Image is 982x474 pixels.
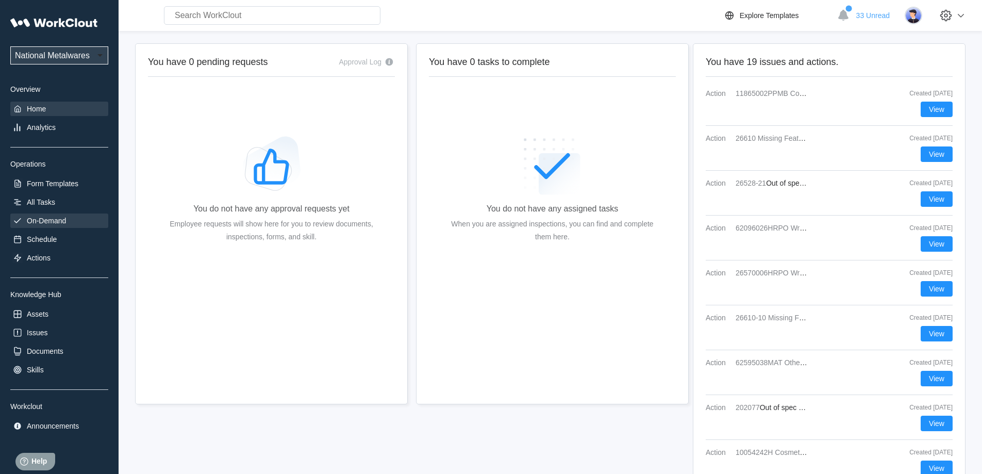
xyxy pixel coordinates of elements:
[10,251,108,265] a: Actions
[27,329,47,337] div: Issues
[929,375,944,382] span: View
[27,217,66,225] div: On-Demand
[736,269,789,277] mark: 26570006HRPO
[929,240,944,248] span: View
[740,11,799,20] div: Explore Templates
[736,314,766,322] mark: 26610-10
[929,420,944,427] span: View
[929,465,944,472] span: View
[10,402,108,411] div: Workclout
[706,358,731,367] span: Action
[10,102,108,116] a: Home
[929,285,944,292] span: View
[736,179,766,187] mark: 26528-21
[27,422,79,430] div: Announcements
[339,58,381,66] div: Approval Log
[10,85,108,93] div: Overview
[901,90,953,97] div: Created [DATE]
[164,6,380,25] input: Search WorkClout
[487,204,619,214] div: You do not have any assigned tasks
[929,330,944,337] span: View
[10,195,108,209] a: All Tasks
[10,344,108,358] a: Documents
[706,134,731,142] span: Action
[736,134,756,142] mark: 26610
[921,371,953,386] button: View
[901,314,953,321] div: Created [DATE]
[27,198,55,206] div: All Tasks
[901,269,953,276] div: Created [DATE]
[723,9,832,22] a: Explore Templates
[901,179,953,187] div: Created [DATE]
[791,224,856,232] mark: Wrong Part Shipped
[27,347,63,355] div: Documents
[921,326,953,341] button: View
[10,160,108,168] div: Operations
[10,290,108,299] div: Knowledge Hub
[10,232,108,247] a: Schedule
[10,120,108,135] a: Analytics
[901,224,953,232] div: Created [DATE]
[27,254,51,262] div: Actions
[901,359,953,366] div: Created [DATE]
[27,123,56,132] div: Analytics
[706,179,731,187] span: Action
[901,404,953,411] div: Created [DATE]
[10,214,108,228] a: On-Demand
[921,191,953,207] button: View
[706,89,731,97] span: Action
[921,281,953,297] button: View
[768,314,820,322] mark: Missing Feature
[10,307,108,321] a: Assets
[736,448,773,456] mark: 10054242H
[790,89,820,97] mark: Cosmetic
[429,56,676,68] h2: You have 0 tasks to complete
[27,105,46,113] div: Home
[706,403,731,412] span: Action
[901,135,953,142] div: Created [DATE]
[27,366,44,374] div: Skills
[148,56,268,68] h2: You have 0 pending requests
[921,102,953,117] button: View
[784,358,802,367] mark: Other
[905,7,922,24] img: user-5.png
[164,218,378,243] div: Employee requests will show here for you to review documents, inspections, forms, and skill.
[921,146,953,162] button: View
[929,106,944,113] span: View
[736,224,789,232] mark: 62096026HRPO
[736,89,788,97] mark: 11865002PPMB
[929,151,944,158] span: View
[27,310,48,318] div: Assets
[193,204,349,214] div: You do not have any approval requests yet
[706,448,731,456] span: Action
[921,416,953,431] button: View
[929,195,944,203] span: View
[791,269,856,277] mark: Wrong Part Shipped
[856,11,890,20] span: 33 Unread
[706,224,731,232] span: Action
[445,218,659,243] div: When you are assigned inspections, you can find and complete them here.
[921,236,953,252] button: View
[736,358,783,367] mark: 62595038MAT
[10,419,108,433] a: Announcements
[10,363,108,377] a: Skills
[706,269,731,277] span: Action
[758,134,809,142] mark: Missing Feature
[736,403,760,412] mark: 202077
[27,235,57,243] div: Schedule
[766,179,848,187] span: Out of spec (dimensional)
[706,314,731,322] span: Action
[10,325,108,340] a: Issues
[760,403,842,412] span: Out of spec (dimensional)
[27,179,78,188] div: Form Templates
[775,448,805,456] mark: Cosmetic
[10,176,108,191] a: Form Templates
[706,56,953,68] h2: You have 19 issues and actions.
[901,449,953,456] div: Created [DATE]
